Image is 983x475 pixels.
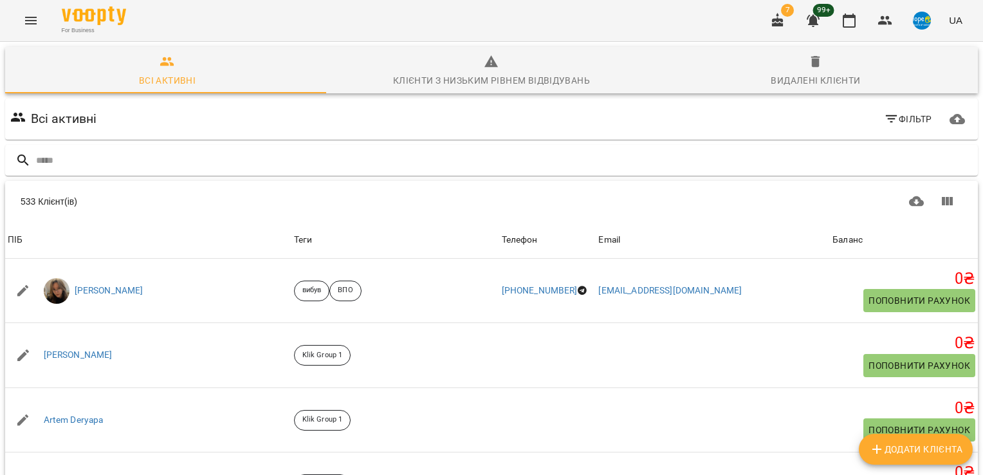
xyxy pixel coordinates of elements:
button: Menu [15,5,46,36]
div: Klik Group 1 [294,410,351,431]
h5: 0 ₴ [832,398,975,418]
img: 8c92ceb4bedcffbc5184468b26942b04.jpg [913,12,931,30]
div: ПІБ [8,232,23,248]
p: вибув [302,285,322,296]
h5: 0 ₴ [832,333,975,353]
p: Klik Group 1 [302,350,342,361]
button: UA [944,8,968,32]
span: 99+ [813,4,834,17]
img: e5eab9e5cc1e1f702e99d5a4e6704656.jpg [44,278,69,304]
span: Поповнити рахунок [868,293,970,308]
span: Фільтр [884,111,932,127]
span: Додати клієнта [869,442,962,457]
button: Поповнити рахунок [863,289,975,312]
div: Sort [598,232,620,248]
span: Поповнити рахунок [868,358,970,373]
img: Voopty Logo [62,6,126,25]
button: Фільтр [879,107,937,131]
span: For Business [62,26,126,35]
div: Видалені клієнти [771,73,860,88]
a: Artem Deryapa [44,414,104,427]
div: Email [598,232,620,248]
span: Поповнити рахунок [868,422,970,438]
div: вибув [294,281,330,301]
div: Sort [832,232,863,248]
div: Клієнти з низьким рівнем відвідувань [393,73,590,88]
a: [PHONE_NUMBER] [502,285,578,295]
div: Klik Group 1 [294,345,351,366]
a: [EMAIL_ADDRESS][DOMAIN_NAME] [598,285,742,295]
h5: 0 ₴ [832,269,975,289]
span: Email [598,232,827,248]
span: ПІБ [8,232,289,248]
h6: Всі активні [31,109,97,129]
a: [PERSON_NAME] [44,349,113,362]
span: 7 [781,4,794,17]
button: Поповнити рахунок [863,418,975,442]
button: Поповнити рахунок [863,354,975,377]
a: [PERSON_NAME] [75,284,143,297]
p: ВПО [338,285,353,296]
span: UA [949,14,962,27]
div: ВПО [329,281,361,301]
span: Баланс [832,232,975,248]
div: Телефон [502,232,538,248]
div: Table Toolbar [5,181,978,222]
div: Sort [502,232,538,248]
p: Klik Group 1 [302,414,342,425]
button: Завантажити CSV [901,186,932,217]
div: Sort [8,232,23,248]
span: Телефон [502,232,594,248]
button: Показати колонки [932,186,962,217]
div: 533 Клієнт(ів) [21,195,489,208]
div: Баланс [832,232,863,248]
button: Додати клієнта [859,434,973,465]
div: Всі активні [139,73,196,88]
div: Теги [294,232,497,248]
